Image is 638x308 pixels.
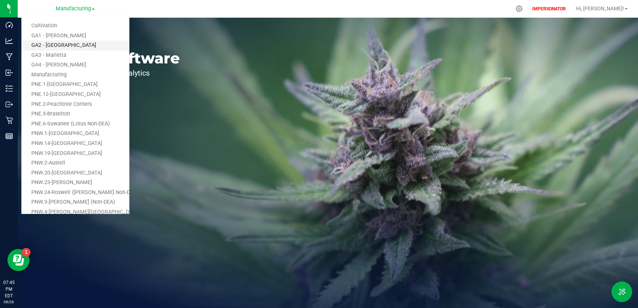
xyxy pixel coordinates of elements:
a: PNW.2-Austell [21,158,129,168]
span: Hi, [PERSON_NAME]! [576,6,624,11]
a: PNW.4-[PERSON_NAME][GEOGRAPHIC_DATA] (AAH Non-DEA) [21,207,129,217]
a: PNE.12-[GEOGRAPHIC_DATA] [21,90,129,100]
inline-svg: Retail [6,117,13,124]
a: PNE.1-[GEOGRAPHIC_DATA] [21,80,129,90]
inline-svg: Analytics [6,37,13,45]
inline-svg: Manufacturing [6,53,13,60]
p: IMPERSONATOR [529,6,569,12]
a: PNW.20-[GEOGRAPHIC_DATA] [21,168,129,178]
span: Manufacturing [56,6,91,12]
a: GA2 - [GEOGRAPHIC_DATA] [21,41,129,51]
a: GA4 - [PERSON_NAME] [21,60,129,70]
inline-svg: Reports [6,132,13,140]
div: Manage settings [515,5,524,12]
iframe: Resource center unread badge [22,248,31,257]
button: Toggle Menu [611,281,632,302]
a: PNW.14-[GEOGRAPHIC_DATA] [21,139,129,149]
a: GA1 - [PERSON_NAME] [21,31,129,41]
inline-svg: Inventory [6,85,13,92]
p: 07:45 PM EDT [3,279,14,299]
a: PNW.23-[PERSON_NAME] [21,178,129,188]
inline-svg: Inbound [6,69,13,76]
a: Manufacturing [21,70,129,80]
a: GA3 - Marietta [21,51,129,60]
iframe: Resource center [7,249,29,271]
inline-svg: Dashboard [6,21,13,29]
a: PNW.24-Roswell ([PERSON_NAME] Non-DEA) [21,188,129,198]
a: PNW.3-[PERSON_NAME] (Non-DEA) [21,197,129,207]
inline-svg: Outbound [6,101,13,108]
a: PNE.6-Suwanee (Lotus Non-DEA) [21,119,129,129]
a: PNE.2-Peachtree Corners [21,100,129,110]
a: Cultivation [21,21,129,31]
p: 08/26 [3,299,14,305]
a: PNW.19-[GEOGRAPHIC_DATA] [21,149,129,159]
a: PNE.5-Braselton [21,109,129,119]
a: PNW.1-[GEOGRAPHIC_DATA] [21,129,129,139]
